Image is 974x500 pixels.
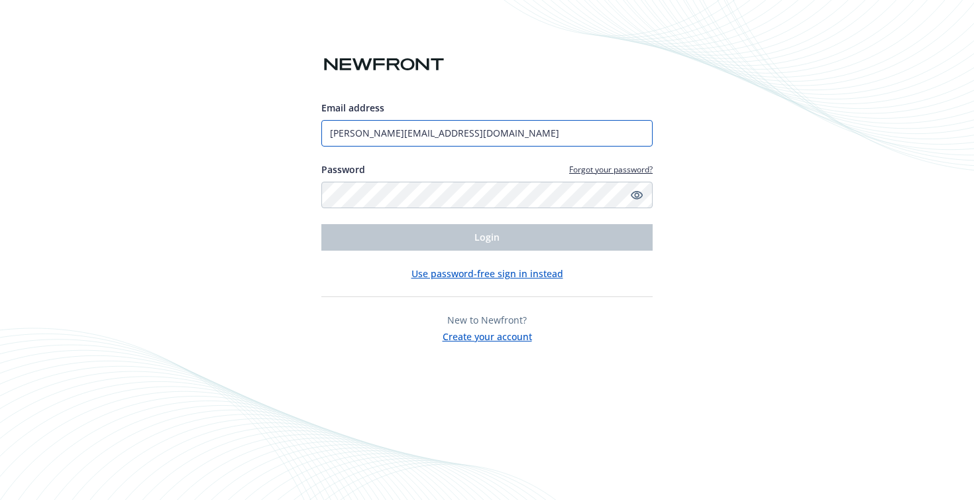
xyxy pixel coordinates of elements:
input: Enter your email [321,120,653,147]
button: Create your account [443,327,532,344]
span: Login [474,231,500,243]
span: Email address [321,101,384,114]
span: New to Newfront? [447,314,527,326]
label: Password [321,162,365,176]
a: Show password [629,187,645,203]
button: Use password-free sign in instead [411,267,563,281]
input: Enter your password [321,182,653,208]
a: Forgot your password? [569,164,653,175]
img: Newfront logo [321,53,447,76]
button: Login [321,224,653,251]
